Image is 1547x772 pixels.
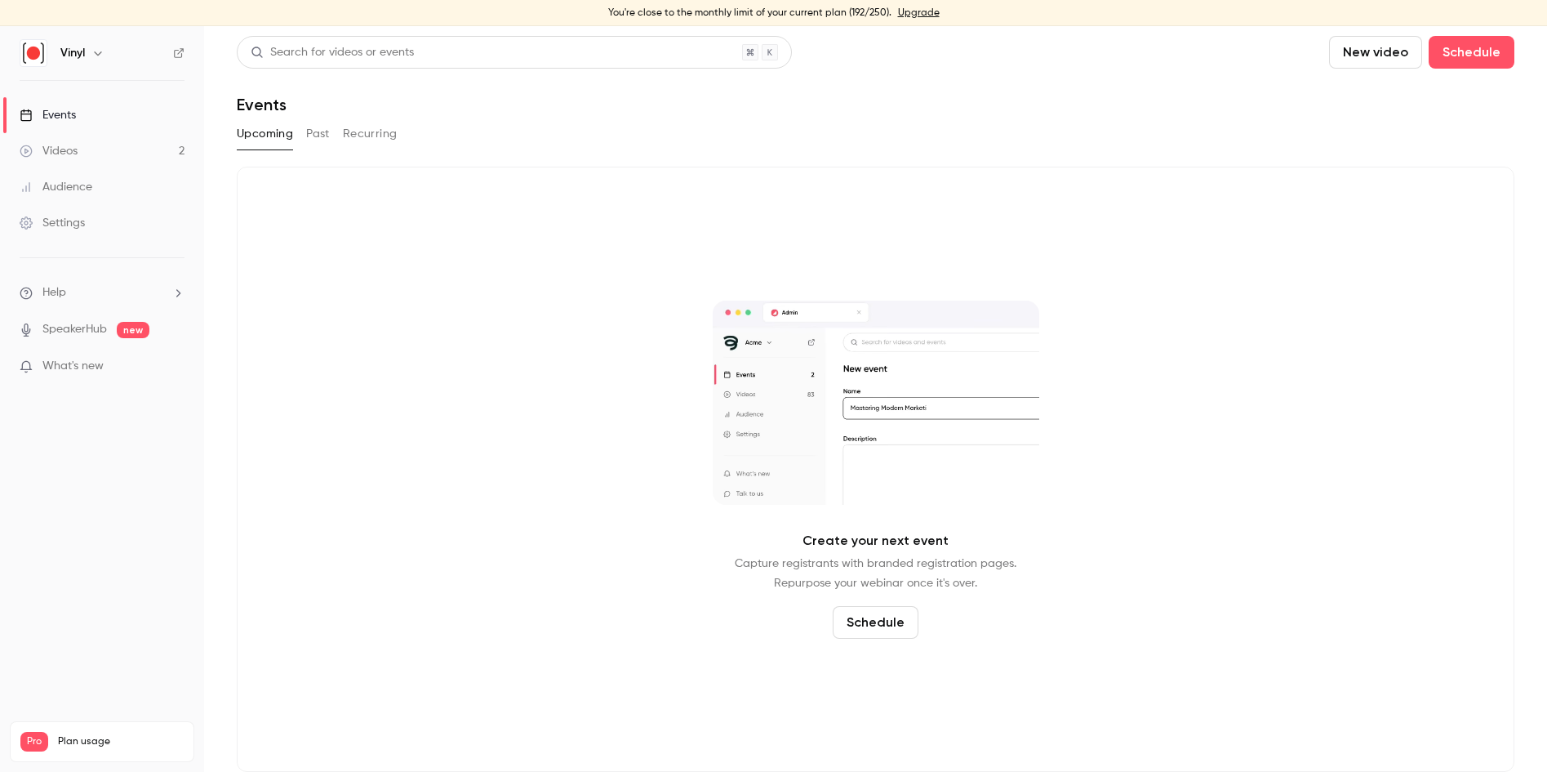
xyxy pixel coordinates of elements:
[20,179,92,195] div: Audience
[251,44,414,61] div: Search for videos or events
[20,143,78,159] div: Videos
[20,215,85,231] div: Settings
[42,321,107,338] a: SpeakerHub
[237,121,293,147] button: Upcoming
[735,554,1016,593] p: Capture registrants with branded registration pages. Repurpose your webinar once it's over.
[42,284,66,301] span: Help
[117,322,149,338] span: new
[306,121,330,147] button: Past
[20,107,76,123] div: Events
[58,735,184,748] span: Plan usage
[20,732,48,752] span: Pro
[1429,36,1514,69] button: Schedule
[898,7,940,20] a: Upgrade
[20,284,184,301] li: help-dropdown-opener
[343,121,398,147] button: Recurring
[1329,36,1422,69] button: New video
[802,531,949,551] p: Create your next event
[237,95,287,114] h1: Events
[42,358,104,375] span: What's new
[20,40,47,66] img: Vinyl
[60,45,85,61] h6: Vinyl
[833,606,918,639] button: Schedule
